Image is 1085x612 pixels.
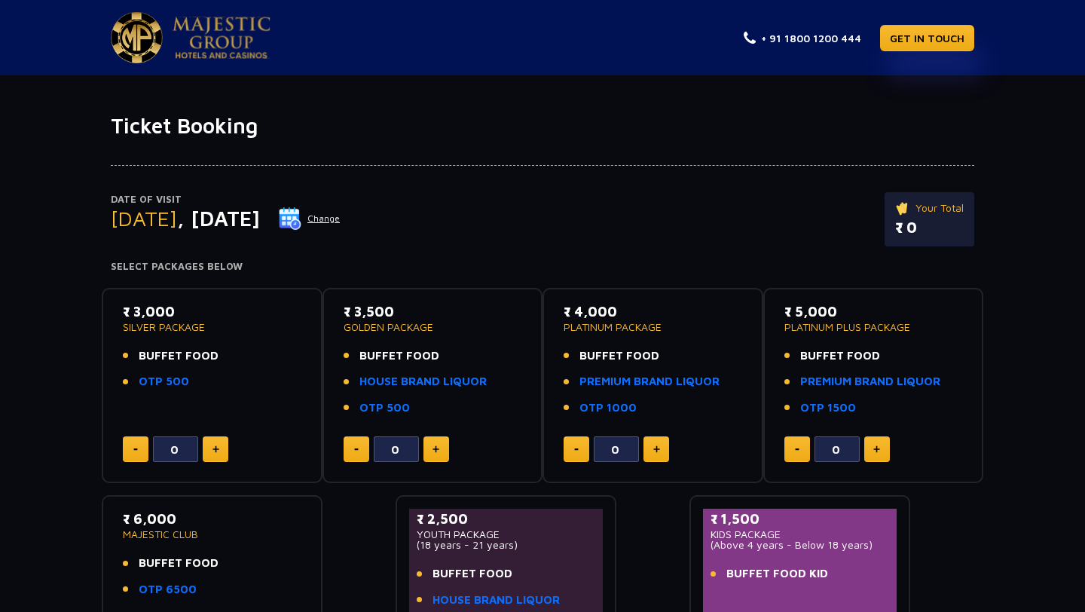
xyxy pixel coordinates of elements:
[354,448,359,451] img: minus
[653,445,660,453] img: plus
[579,347,659,365] span: BUFFET FOOD
[800,347,880,365] span: BUFFET FOOD
[726,565,828,583] span: BUFFET FOOD KID
[574,448,579,451] img: minus
[711,529,889,540] p: KIDS PACKAGE
[579,373,720,390] a: PREMIUM BRAND LIQUOR
[359,347,439,365] span: BUFFET FOOD
[123,529,301,540] p: MAJESTIC CLUB
[123,301,301,322] p: ₹ 3,000
[139,347,219,365] span: BUFFET FOOD
[111,113,974,139] h1: Ticket Booking
[579,399,637,417] a: OTP 1000
[873,445,880,453] img: plus
[111,12,163,63] img: Majestic Pride
[111,206,177,231] span: [DATE]
[177,206,260,231] span: , [DATE]
[784,322,963,332] p: PLATINUM PLUS PACKAGE
[564,301,742,322] p: ₹ 4,000
[123,322,301,332] p: SILVER PACKAGE
[711,509,889,529] p: ₹ 1,500
[359,399,410,417] a: OTP 500
[895,200,964,216] p: Your Total
[744,30,861,46] a: + 91 1800 1200 444
[173,17,270,59] img: Majestic Pride
[432,445,439,453] img: plus
[344,322,522,332] p: GOLDEN PACKAGE
[800,399,856,417] a: OTP 1500
[139,373,189,390] a: OTP 500
[417,540,595,550] p: (18 years - 21 years)
[880,25,974,51] a: GET IN TOUCH
[344,301,522,322] p: ₹ 3,500
[795,448,799,451] img: minus
[417,509,595,529] p: ₹ 2,500
[711,540,889,550] p: (Above 4 years - Below 18 years)
[784,301,963,322] p: ₹ 5,000
[278,207,341,231] button: Change
[417,529,595,540] p: YOUTH PACKAGE
[139,581,197,598] a: OTP 6500
[895,200,911,216] img: ticket
[895,216,964,239] p: ₹ 0
[432,592,560,609] a: HOUSE BRAND LIQUOR
[564,322,742,332] p: PLATINUM PACKAGE
[111,261,974,273] h4: Select Packages Below
[212,445,219,453] img: plus
[139,555,219,572] span: BUFFET FOOD
[800,373,940,390] a: PREMIUM BRAND LIQUOR
[359,373,487,390] a: HOUSE BRAND LIQUOR
[111,192,341,207] p: Date of Visit
[123,509,301,529] p: ₹ 6,000
[432,565,512,583] span: BUFFET FOOD
[133,448,138,451] img: minus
